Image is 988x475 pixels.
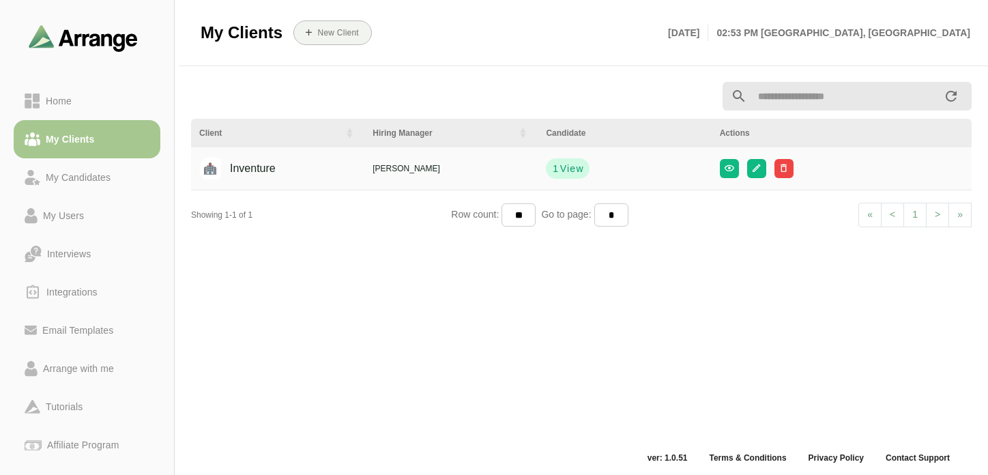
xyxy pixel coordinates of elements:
[29,25,138,51] img: arrangeai-name-small-logo.4d2b8aee.svg
[698,452,797,463] a: Terms & Conditions
[668,25,708,41] p: [DATE]
[14,311,160,349] a: Email Templates
[41,284,103,300] div: Integrations
[40,131,100,147] div: My Clients
[546,127,703,139] div: Candidate
[875,452,961,463] a: Contact Support
[191,209,451,221] div: Showing 1-1 of 1
[38,207,89,224] div: My Users
[14,158,160,197] a: My Candidates
[798,452,875,463] a: Privacy Policy
[14,120,160,158] a: My Clients
[317,28,358,38] b: New Client
[708,25,970,41] p: 02:53 PM [GEOGRAPHIC_DATA], [GEOGRAPHIC_DATA]
[373,127,509,139] div: Hiring Manager
[42,437,124,453] div: Affiliate Program
[40,399,88,415] div: Tutorials
[14,273,160,311] a: Integrations
[14,197,160,235] a: My Users
[293,20,372,45] button: New Client
[38,360,119,377] div: Arrange with me
[552,162,559,175] strong: 1
[546,158,590,179] button: 1View
[14,235,160,273] a: Interviews
[201,23,282,43] span: My Clients
[14,426,160,464] a: Affiliate Program
[637,452,699,463] span: ver: 1.0.51
[943,88,959,104] i: appended action
[209,156,276,182] div: Inventure
[451,209,502,220] span: Row count:
[14,349,160,388] a: Arrange with me
[199,158,221,179] img: placeholder logo
[40,93,77,109] div: Home
[559,162,583,175] span: View
[14,82,160,120] a: Home
[37,322,119,339] div: Email Templates
[40,169,116,186] div: My Candidates
[373,162,529,175] div: [PERSON_NAME]
[14,388,160,426] a: Tutorials
[536,209,594,220] span: Go to page:
[42,246,96,262] div: Interviews
[199,127,336,139] div: Client
[720,127,963,139] div: Actions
